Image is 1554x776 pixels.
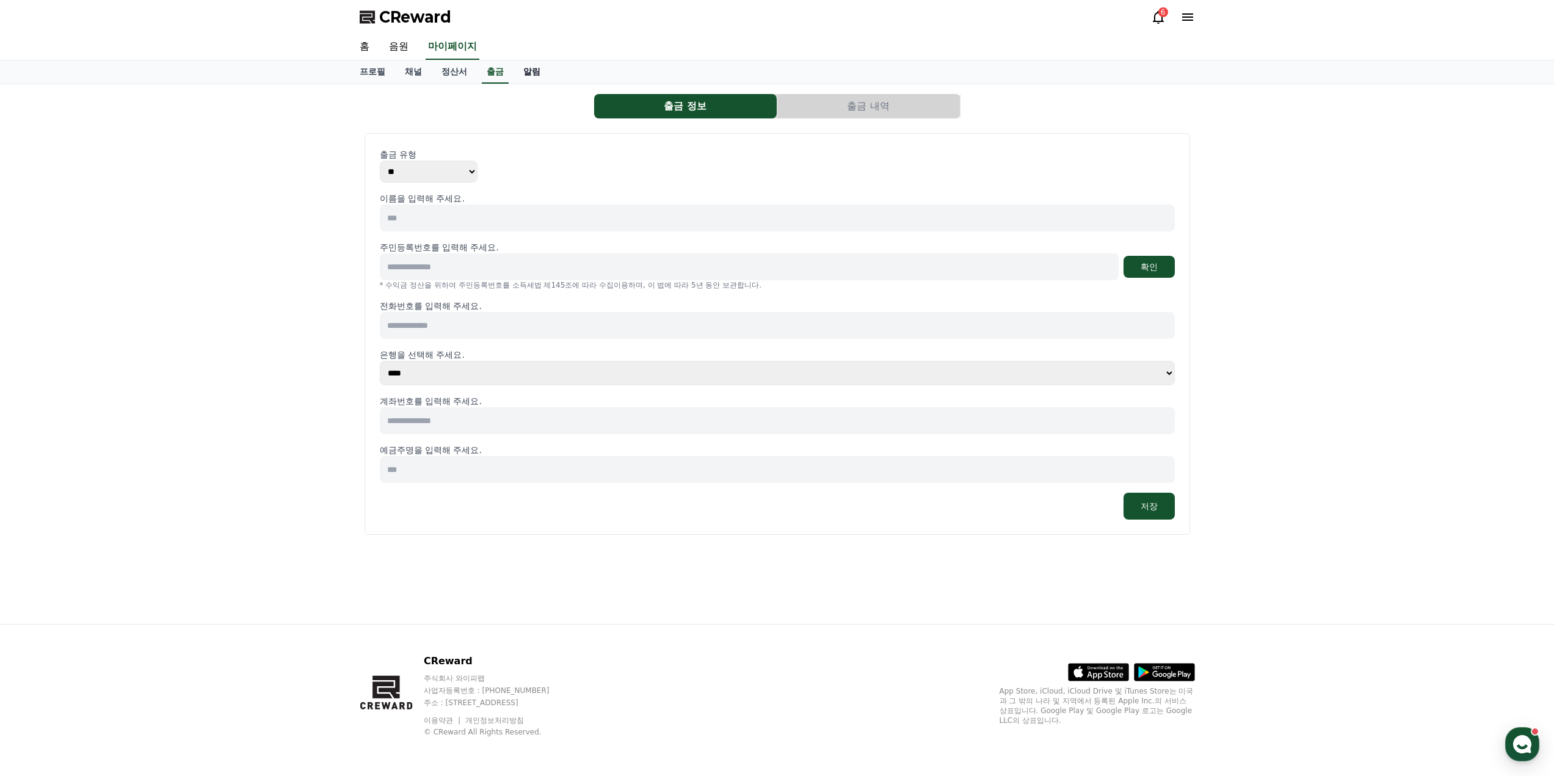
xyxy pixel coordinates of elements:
p: 예금주명을 입력해 주세요. [380,444,1175,456]
p: 전화번호를 입력해 주세요. [380,300,1175,312]
button: 저장 [1124,493,1175,520]
a: 출금 정보 [594,94,777,118]
p: * 수익금 정산을 위하여 주민등록번호를 소득세법 제145조에 따라 수집이용하며, 이 법에 따라 5년 동안 보관합니다. [380,280,1175,290]
a: 음원 [379,34,418,60]
a: 개인정보처리방침 [465,716,524,725]
p: CReward [424,654,573,669]
p: App Store, iCloud, iCloud Drive 및 iTunes Store는 미국과 그 밖의 나라 및 지역에서 등록된 Apple Inc.의 서비스 상표입니다. Goo... [1000,686,1195,725]
p: 출금 유형 [380,148,1175,161]
p: 이름을 입력해 주세요. [380,192,1175,205]
a: CReward [360,7,451,27]
span: CReward [379,7,451,27]
a: 마이페이지 [426,34,479,60]
span: 설정 [189,405,203,415]
a: 홈 [350,34,379,60]
p: © CReward All Rights Reserved. [424,727,573,737]
button: 출금 내역 [777,94,960,118]
div: 6 [1158,7,1168,17]
p: 주민등록번호를 입력해 주세요. [380,241,499,253]
a: 6 [1151,10,1166,24]
a: 설정 [158,387,234,418]
p: 주소 : [STREET_ADDRESS] [424,698,573,708]
span: 홈 [38,405,46,415]
p: 계좌번호를 입력해 주세요. [380,395,1175,407]
a: 출금 [482,60,509,84]
button: 확인 [1124,256,1175,278]
a: 대화 [81,387,158,418]
a: 프로필 [350,60,395,84]
a: 이용약관 [424,716,462,725]
a: 홈 [4,387,81,418]
p: 은행을 선택해 주세요. [380,349,1175,361]
span: 대화 [112,406,126,416]
p: 사업자등록번호 : [PHONE_NUMBER] [424,686,573,695]
a: 채널 [395,60,432,84]
a: 정산서 [432,60,477,84]
p: 주식회사 와이피랩 [424,673,573,683]
button: 출금 정보 [594,94,777,118]
a: 알림 [514,60,550,84]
